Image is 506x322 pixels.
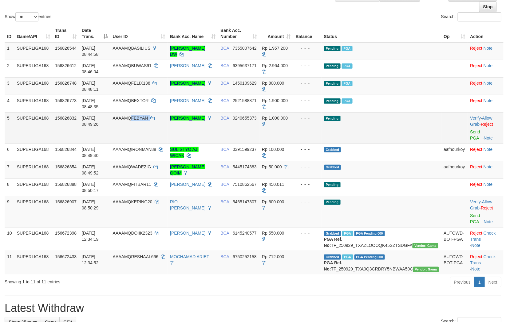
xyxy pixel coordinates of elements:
[113,182,151,187] span: AAAAMQFITBAR11
[233,147,257,152] span: Copy 0391599237 to clipboard
[170,231,205,236] a: [PERSON_NAME]
[262,182,284,187] span: Rp 450.011
[484,46,493,51] a: Note
[468,25,504,42] th: Action
[113,199,152,204] span: AAAAMQKERING20
[342,63,353,69] span: Marked by aafnonsreyleab
[296,98,319,104] div: - - -
[5,42,14,60] td: 1
[342,255,353,260] span: Marked by aafsoycanthlai
[470,254,496,265] a: Check Trans
[82,199,99,210] span: [DATE] 08:50:29
[441,25,468,42] th: Op: activate to sort column ascending
[441,251,468,274] td: AUTOWD-BOT-PGA
[220,98,229,103] span: BCA
[354,255,385,260] span: PGA Pending
[233,116,257,121] span: Copy 0240655373 to clipboard
[324,231,341,236] span: Grabbed
[170,182,205,187] a: [PERSON_NAME]
[14,95,53,112] td: SUPERLIGA168
[53,25,79,42] th: Trans ID: activate to sort column ascending
[55,164,77,169] span: 156826854
[259,25,293,42] th: Amount: activate to sort column ascending
[170,98,205,103] a: [PERSON_NAME]
[262,231,284,236] span: Rp 550.000
[441,161,468,178] td: aafhourkoy
[324,63,341,69] span: Pending
[324,81,341,86] span: Pending
[458,12,501,21] input: Search:
[5,196,14,227] td: 9
[468,196,504,227] td: · ·
[55,231,77,236] span: 156672398
[342,81,353,86] span: Marked by aafnonsreyleab
[113,63,152,68] span: AAAAMQBUWAS91
[484,277,501,287] a: Next
[55,116,77,121] span: 156826832
[470,254,483,259] a: Reject
[14,227,53,251] td: SUPERLIGA168
[55,147,77,152] span: 156826844
[170,46,205,57] a: [PERSON_NAME] DW
[170,254,209,259] a: MOCHAMAD ARIEF
[82,254,99,265] span: [DATE] 12:34:52
[322,251,441,274] td: TF_250929_TXA0Q3CRDRY5NBWAA50C
[262,199,284,204] span: Rp 600.000
[471,266,480,271] a: Note
[220,116,229,121] span: BCA
[470,116,481,121] a: Verify
[220,164,229,169] span: BCA
[113,164,151,169] span: AAAAMQWADEZIG
[220,231,229,236] span: BCA
[322,25,441,42] th: Status
[82,46,99,57] span: [DATE] 08:44:58
[14,25,53,42] th: Game/API: activate to sort column ascending
[220,147,229,152] span: BCA
[468,112,504,144] td: · ·
[296,230,319,236] div: - - -
[324,98,341,104] span: Pending
[470,98,483,103] a: Reject
[55,46,77,51] span: 156826544
[481,122,493,127] a: Reject
[170,81,205,86] a: [PERSON_NAME]
[322,227,441,251] td: TF_250929_TXAZLOOOQK45SZTSDGFA
[470,231,483,236] a: Reject
[470,116,492,127] a: Allow Grab
[113,98,149,103] span: AAAAMQBEXTOR
[170,116,205,121] a: [PERSON_NAME]
[470,164,483,169] a: Reject
[14,60,53,77] td: SUPERLIGA168
[441,227,468,251] td: AUTOWD-BOT-PGA
[262,147,284,152] span: Rp 100.000
[5,178,14,196] td: 8
[79,25,110,42] th: Date Trans.: activate to sort column descending
[342,46,353,51] span: Marked by aafnonsreyleab
[233,98,257,103] span: Copy 2521588871 to clipboard
[471,243,480,248] a: Note
[5,25,14,42] th: ID
[324,255,341,260] span: Grabbed
[296,164,319,170] div: - - -
[470,213,480,224] a: Send PGA
[113,81,150,86] span: AAAAMQFELIX138
[220,199,229,204] span: BCA
[82,147,99,158] span: [DATE] 08:49:40
[468,251,504,274] td: · ·
[220,81,229,86] span: BCA
[468,77,504,95] td: ·
[262,98,288,103] span: Rp 1.900.000
[5,276,206,285] div: Showing 1 to 11 of 11 entries
[82,231,99,242] span: [DATE] 12:34:19
[82,116,99,127] span: [DATE] 08:49:26
[170,199,205,210] a: RIO [PERSON_NAME]
[233,199,257,204] span: Copy 5465147307 to clipboard
[479,2,497,12] a: Stop
[14,161,53,178] td: SUPERLIGA168
[470,231,496,242] a: Check Trans
[324,147,341,152] span: Grabbed
[220,46,229,51] span: BCA
[324,116,341,121] span: Pending
[5,112,14,144] td: 5
[296,254,319,260] div: - - -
